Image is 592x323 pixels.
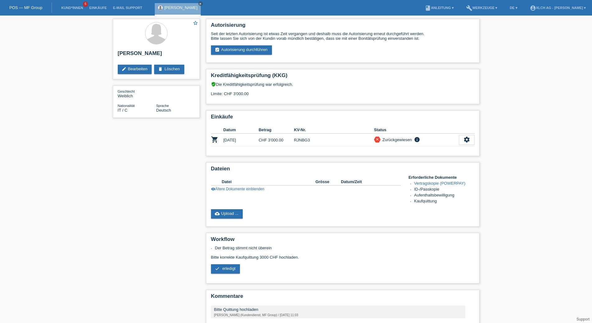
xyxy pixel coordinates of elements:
span: Italien / C / 13.06.1993 [118,108,128,113]
h2: Kreditfähigkeitsprüfung (KKG) [211,72,475,82]
td: CHF 3'000.00 [259,134,294,146]
a: star_border [193,20,198,27]
i: visibility [211,187,215,191]
div: Seit der letzten Autorisierung ist etwas Zeit vergangen und deshalb muss die Autorisierung erneut... [211,31,475,41]
th: Datum [223,126,259,134]
i: account_circle [530,5,536,11]
a: Kund*innen [58,6,86,10]
th: Betrag [259,126,294,134]
th: KV-Nr. [294,126,374,134]
th: Grösse [315,178,341,186]
i: cloud_upload [215,211,220,216]
a: assignment_turned_inAutorisierung durchführen [211,45,272,55]
i: info [413,136,421,143]
h2: Autorisierung [211,22,475,31]
i: verified_user [211,82,216,87]
a: [PERSON_NAME] [164,5,198,10]
i: check [215,266,220,271]
i: assignment_turned_in [215,47,220,52]
li: Aufenthaltsbewilligung [414,193,475,199]
div: Bitte Quittung hochladen [214,307,462,312]
h2: Dateien [211,166,475,175]
a: bookAnleitung ▾ [422,6,457,10]
a: cloud_uploadUpload ... [211,209,243,219]
i: settings [463,136,470,143]
span: erledigt [222,266,236,271]
th: Status [374,126,459,134]
span: Sprache [156,104,169,108]
i: book [425,5,431,11]
a: buildWerkzeuge ▾ [463,6,501,10]
a: visibilityÄltere Dokumente einblenden [211,187,264,191]
a: deleteLöschen [154,65,184,74]
a: check erledigt [211,264,240,274]
a: editBearbeiten [118,65,152,74]
a: DE ▾ [507,6,520,10]
a: POS — MF Group [9,5,42,10]
th: Datum/Zeit [341,178,392,186]
a: E-Mail Support [110,6,145,10]
a: Einkäufe [86,6,110,10]
i: edit [122,67,126,72]
i: delete [158,67,163,72]
a: account_circleXLCH AG - [PERSON_NAME] ▾ [527,6,589,10]
div: [PERSON_NAME] (Kundendienst, MF Group) / [DATE] 11:03 [214,313,462,317]
h4: Erforderliche Dokumente [409,175,475,180]
i: close [375,137,379,141]
a: close [198,2,203,6]
a: Support [576,317,590,321]
div: Die Kreditfähigkeitsprüfung war erfolgreich. Limite: CHF 3'000.00 [211,82,475,101]
a: Vertragskopie (POWERPAY) [414,181,466,186]
h2: Workflow [211,236,475,246]
h2: [PERSON_NAME] [118,50,195,60]
div: Zurückgewiesen [381,136,412,143]
i: POSP00023876 [211,136,218,143]
i: close [199,2,202,5]
li: ID-/Passkopie [414,187,475,193]
span: Geschlecht [118,90,135,93]
td: [DATE] [223,134,259,146]
h2: Einkäufe [211,114,475,123]
span: 6 [83,2,88,7]
span: Nationalität [118,104,135,108]
div: Weiblich [118,89,156,98]
li: Kaufquittung [414,199,475,205]
li: Der Betrag stimmt nicht überein [215,246,475,250]
div: Bitte korrekte Kaufquittung 3000 CHF hochladen. [211,246,475,278]
h2: Kommentare [211,293,475,302]
th: Datei [222,178,315,186]
td: RJNBG3 [294,134,374,146]
i: star_border [193,20,198,26]
span: Deutsch [156,108,171,113]
i: build [466,5,472,11]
